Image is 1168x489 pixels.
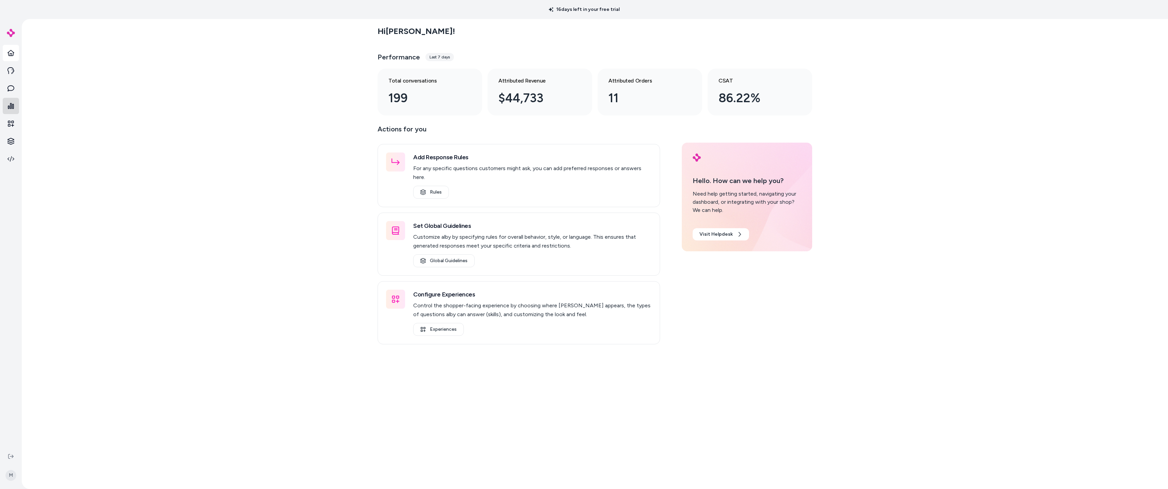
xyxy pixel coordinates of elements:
[413,233,652,250] p: Customize alby by specifying rules for overall behavior, style, or language. This ensures that ge...
[378,52,420,62] h3: Performance
[388,89,460,107] div: 199
[425,53,454,61] div: Last 7 days
[413,254,475,267] a: Global Guidelines
[693,153,701,162] img: alby Logo
[498,89,570,107] div: $44,733
[5,470,16,481] span: M
[378,26,455,36] h2: Hi [PERSON_NAME] !
[718,89,790,107] div: 86.22%
[693,176,801,186] p: Hello. How can we help you?
[718,77,790,85] h3: CSAT
[4,465,18,486] button: M
[708,69,812,115] a: CSAT 86.22%
[378,124,660,140] p: Actions for you
[693,190,801,214] div: Need help getting started, navigating your dashboard, or integrating with your shop? We can help.
[413,152,652,162] h3: Add Response Rules
[608,89,680,107] div: 11
[378,69,482,115] a: Total conversations 199
[413,290,652,299] h3: Configure Experiences
[413,221,652,231] h3: Set Global Guidelines
[413,323,464,336] a: Experiences
[693,228,749,240] a: Visit Helpdesk
[608,77,680,85] h3: Attributed Orders
[413,186,449,199] a: Rules
[7,29,15,37] img: alby Logo
[388,77,460,85] h3: Total conversations
[413,301,652,319] p: Control the shopper-facing experience by choosing where [PERSON_NAME] appears, the types of quest...
[488,69,592,115] a: Attributed Revenue $44,733
[498,77,570,85] h3: Attributed Revenue
[598,69,702,115] a: Attributed Orders 11
[413,164,652,182] p: For any specific questions customers might ask, you can add preferred responses or answers here.
[545,6,624,13] p: 16 days left in your free trial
